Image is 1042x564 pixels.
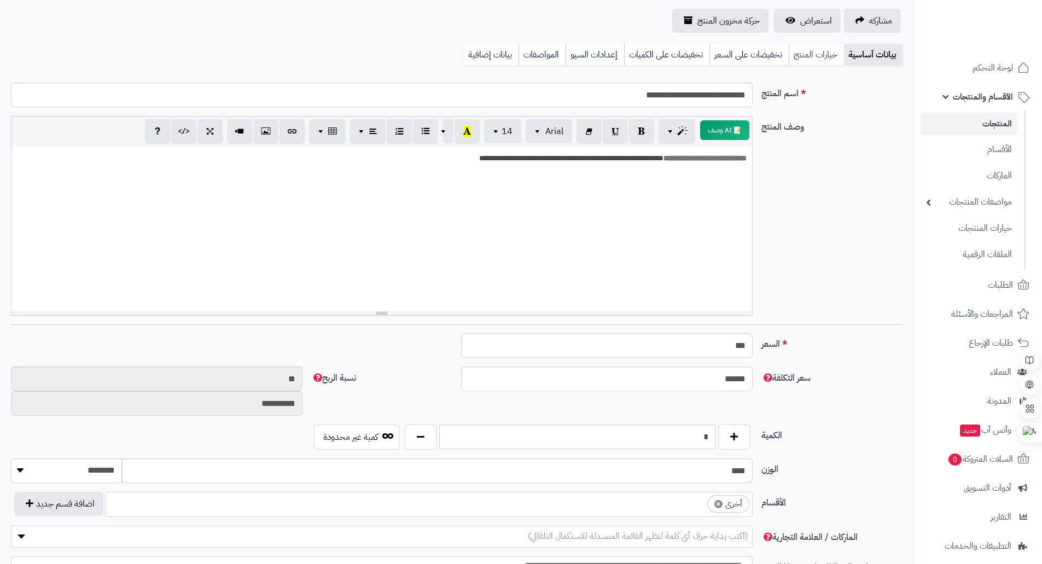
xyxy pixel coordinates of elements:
[714,500,723,508] span: ×
[757,83,907,100] label: اسم المنتج
[311,371,356,385] span: نسبة الربح
[990,364,1011,380] span: العملاء
[464,44,519,66] a: بيانات إضافية
[761,371,811,385] span: سعر التكلفة
[761,531,858,544] span: الماركات / العلامة التجارية
[959,422,1011,438] span: وآتس آب
[988,277,1013,293] span: الطلبات
[789,44,844,66] a: خيارات المنتج
[951,306,1013,322] span: المراجعات والأسئلة
[969,335,1013,351] span: طلبات الإرجاع
[757,333,907,351] label: السعر
[921,417,1035,443] a: وآتس آبجديد
[800,14,832,27] span: استعراض
[921,301,1035,327] a: المراجعات والأسئلة
[484,119,521,143] button: 14
[921,272,1035,298] a: الطلبات
[921,243,1017,266] a: الملفات الرقمية
[921,388,1035,414] a: المدونة
[545,125,563,138] span: Arial
[526,119,572,143] button: Arial
[757,425,907,442] label: الكمية
[921,217,1017,240] a: خيارات المنتجات
[953,89,1013,104] span: الأقسام والمنتجات
[987,393,1011,409] span: المدونة
[700,120,749,140] button: 📝 AI وصف
[709,44,789,66] a: تخفيضات على السعر
[921,446,1035,472] a: السلات المتروكة0
[921,330,1035,356] a: طلبات الإرجاع
[844,9,901,33] a: مشاركه
[528,530,748,543] span: (اكتب بداية حرف أي كلمة لتظهر القائمة المنسدلة للاستكمال التلقائي)
[945,538,1011,554] span: التطبيقات والخدمات
[757,492,907,509] label: الأقسام
[844,44,903,66] a: بيانات أساسية
[921,359,1035,385] a: العملاء
[921,113,1017,135] a: المنتجات
[921,190,1017,214] a: مواصفات المنتجات
[921,138,1017,161] a: الأقسام
[921,475,1035,501] a: أدوات التسويق
[519,44,566,66] a: المواصفات
[757,116,907,133] label: وصف المنتج
[869,14,892,27] span: مشاركه
[707,495,749,513] li: أخرى
[566,44,624,66] a: إعدادات السيو
[964,480,1011,496] span: أدوات التسويق
[672,9,769,33] a: حركة مخزون المنتج
[774,9,841,33] a: استعراض
[14,492,103,516] button: اضافة قسم جديد
[921,55,1035,81] a: لوحة التحكم
[502,125,513,138] span: 14
[624,44,709,66] a: تخفيضات على الكميات
[921,504,1035,530] a: التقارير
[757,458,907,476] label: الوزن
[960,425,980,437] span: جديد
[948,453,962,466] span: 0
[991,509,1011,525] span: التقارير
[921,164,1017,188] a: الماركات
[921,533,1035,559] a: التطبيقات والخدمات
[973,60,1013,75] span: لوحة التحكم
[947,451,1013,467] span: السلات المتروكة
[697,14,760,27] span: حركة مخزون المنتج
